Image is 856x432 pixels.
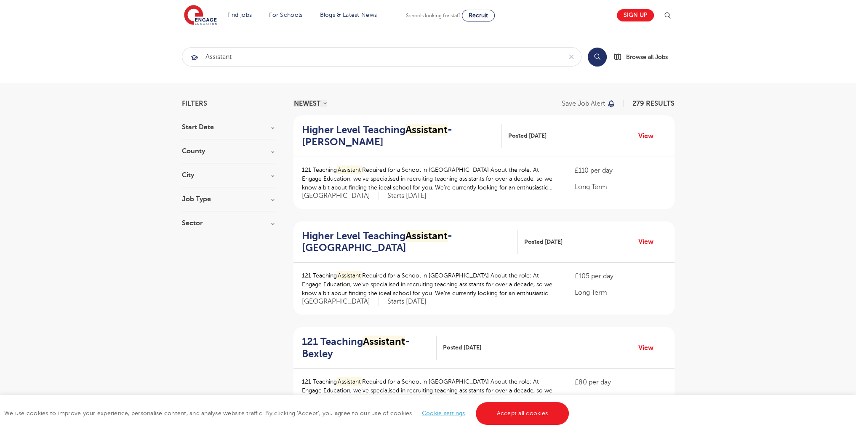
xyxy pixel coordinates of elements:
[302,336,437,360] a: 121 TeachingAssistant- Bexley
[182,124,275,131] h3: Start Date
[476,402,569,425] a: Accept all cookies
[302,271,558,298] p: 121 Teaching Required for a School in [GEOGRAPHIC_DATA] About the role: At Engage Education, we’v...
[4,410,571,416] span: We use cookies to improve your experience, personalise content, and analyse website traffic. By c...
[302,165,558,192] p: 121 Teaching Required for a School in [GEOGRAPHIC_DATA] About the role: At Engage Education, we’v...
[617,9,654,21] a: Sign up
[182,172,275,179] h3: City
[227,12,252,18] a: Find jobs
[182,196,275,203] h3: Job Type
[575,165,666,176] p: £110 per day
[638,131,660,141] a: View
[405,124,448,136] mark: Assistant
[575,377,666,387] p: £80 per day
[638,342,660,353] a: View
[337,271,363,280] mark: Assistant
[422,410,465,416] a: Cookie settings
[508,131,547,140] span: Posted [DATE]
[182,220,275,227] h3: Sector
[562,48,581,66] button: Clear
[363,336,405,347] mark: Assistant
[575,271,666,281] p: £105 per day
[320,12,377,18] a: Blogs & Latest News
[387,192,427,200] p: Starts [DATE]
[302,230,511,254] h2: Higher Level Teaching - [GEOGRAPHIC_DATA]
[575,182,666,192] p: Long Term
[469,12,488,19] span: Recruit
[337,377,363,386] mark: Assistant
[184,5,217,26] img: Engage Education
[269,12,302,18] a: For Schools
[588,48,607,67] button: Search
[626,52,668,62] span: Browse all Jobs
[462,10,495,21] a: Recruit
[337,165,363,174] mark: Assistant
[182,48,562,66] input: Submit
[575,288,666,298] p: Long Term
[575,394,666,404] p: Long Term
[302,377,558,404] p: 121 Teaching Required for a School in [GEOGRAPHIC_DATA] About the role: At Engage Education, we’v...
[613,52,675,62] a: Browse all Jobs
[632,100,675,107] span: 279 RESULTS
[405,230,448,242] mark: Assistant
[302,124,495,148] h2: Higher Level Teaching - [PERSON_NAME]
[182,47,581,67] div: Submit
[302,124,502,148] a: Higher Level TeachingAssistant- [PERSON_NAME]
[524,237,563,246] span: Posted [DATE]
[182,100,207,107] span: Filters
[406,13,460,19] span: Schools looking for staff
[302,297,379,306] span: [GEOGRAPHIC_DATA]
[387,297,427,306] p: Starts [DATE]
[302,230,518,254] a: Higher Level TeachingAssistant- [GEOGRAPHIC_DATA]
[443,343,481,352] span: Posted [DATE]
[302,192,379,200] span: [GEOGRAPHIC_DATA]
[562,100,616,107] button: Save job alert
[562,100,605,107] p: Save job alert
[638,236,660,247] a: View
[302,336,430,360] h2: 121 Teaching - Bexley
[182,148,275,155] h3: County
